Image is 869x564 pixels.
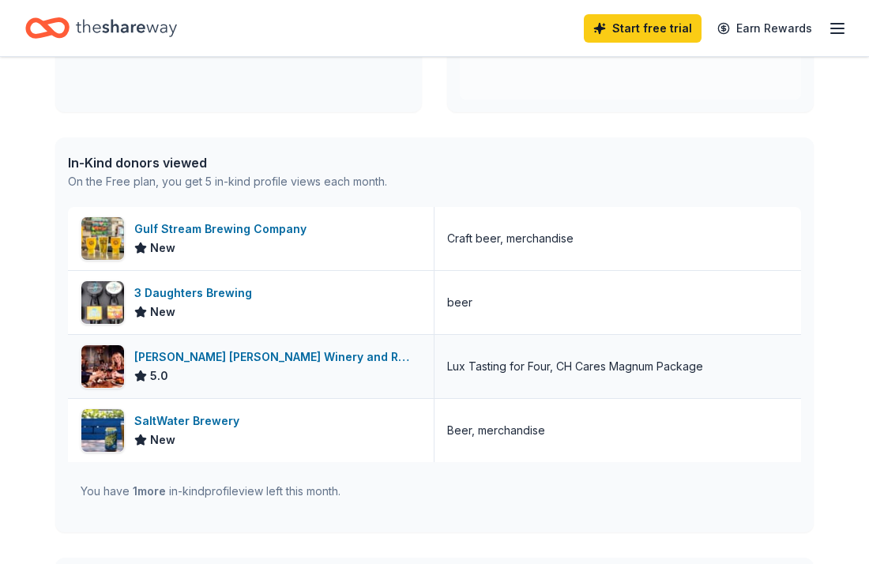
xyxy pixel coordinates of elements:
div: Lux Tasting for Four, CH Cares Magnum Package [447,357,703,376]
span: New [150,303,175,321]
div: You have in-kind profile view left this month. [81,482,340,501]
div: 3 Daughters Brewing [134,284,258,303]
span: 1 more [133,484,166,498]
img: Image for Gulf Stream Brewing Company [81,217,124,260]
div: Craft beer, merchandise [447,229,574,248]
img: Image for SaltWater Brewery [81,409,124,452]
a: Start free trial [584,14,702,43]
div: SaltWater Brewery [134,412,246,431]
img: Image for Cooper's Hawk Winery and Restaurants [81,345,124,388]
div: Gulf Stream Brewing Company [134,220,313,239]
span: 5.0 [150,367,168,385]
div: beer [447,293,472,312]
span: New [150,239,175,258]
div: In-Kind donors viewed [68,153,387,172]
span: New [150,431,175,449]
div: On the Free plan, you get 5 in-kind profile views each month. [68,172,387,191]
img: Image for 3 Daughters Brewing [81,281,124,324]
a: Home [25,9,177,47]
a: Earn Rewards [708,14,822,43]
div: [PERSON_NAME] [PERSON_NAME] Winery and Restaurants [134,348,421,367]
div: Beer, merchandise [447,421,545,440]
